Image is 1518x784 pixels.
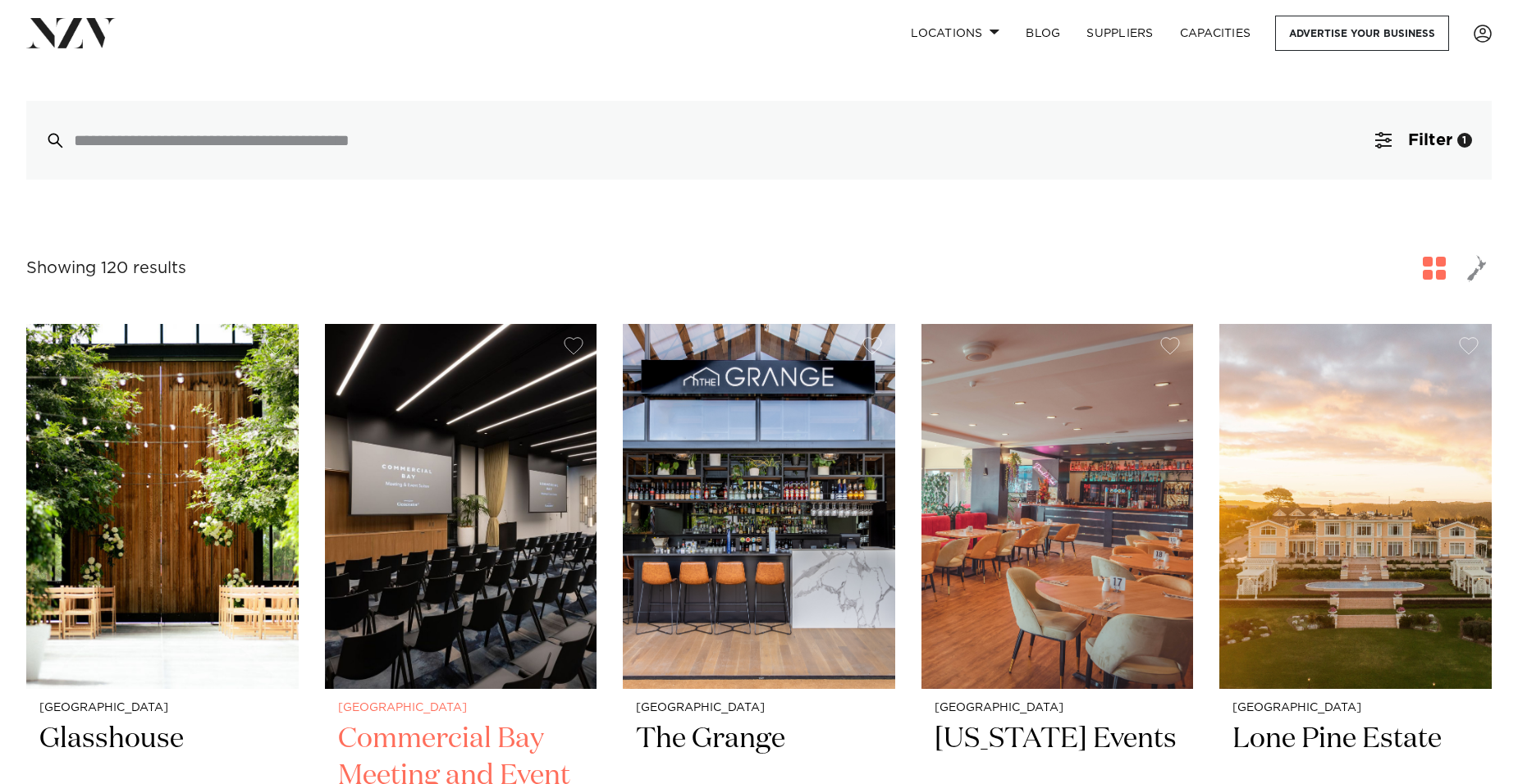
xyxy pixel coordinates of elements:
[921,324,1194,689] img: Dining area at Texas Events in Auckland
[1408,132,1452,148] span: Filter
[1073,16,1166,51] a: SUPPLIERS
[26,18,116,48] img: nzv-logo.png
[636,702,882,714] small: [GEOGRAPHIC_DATA]
[1275,16,1449,51] a: Advertise your business
[39,702,286,714] small: [GEOGRAPHIC_DATA]
[1232,702,1479,714] small: [GEOGRAPHIC_DATA]
[1356,101,1492,180] button: Filter1
[1457,133,1472,148] div: 1
[935,702,1181,714] small: [GEOGRAPHIC_DATA]
[1167,16,1264,51] a: Capacities
[26,256,186,281] div: Showing 120 results
[1013,16,1073,51] a: BLOG
[898,16,1013,51] a: Locations
[338,702,584,714] small: [GEOGRAPHIC_DATA]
